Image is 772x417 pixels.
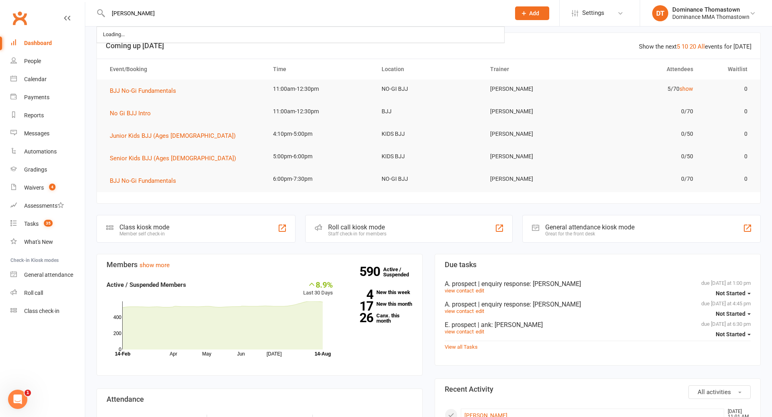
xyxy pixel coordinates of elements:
[24,58,41,64] div: People
[24,112,44,119] div: Reports
[266,102,374,121] td: 11:00am-12:30pm
[266,59,374,80] th: Time
[49,184,55,190] span: 4
[110,176,182,186] button: BJJ No-Gi Fundamentals
[445,300,751,308] div: A. prospect | enquiry response
[119,231,169,237] div: Member self check-in
[303,280,333,297] div: Last 30 Days
[445,344,478,350] a: View all Tasks
[374,59,483,80] th: Location
[24,221,39,227] div: Tasks
[10,52,85,70] a: People
[345,300,373,312] strong: 17
[10,179,85,197] a: Waivers 4
[266,80,374,98] td: 11:00am-12:30pm
[266,147,374,166] td: 5:00pm-6:00pm
[652,5,668,21] div: DT
[445,308,474,314] a: view contact
[374,125,483,143] td: KIDS BJJ
[483,80,591,98] td: [PERSON_NAME]
[639,42,751,51] div: Show the next events for [DATE]
[266,125,374,143] td: 4:10pm-5:00pm
[328,223,386,231] div: Roll call kiosk mode
[698,388,731,396] span: All activities
[491,321,543,329] span: : [PERSON_NAME]
[483,125,591,143] td: [PERSON_NAME]
[672,13,749,20] div: Dominance MMA Thomastown
[483,170,591,188] td: [PERSON_NAME]
[445,280,751,288] div: A. prospect | enquiry response
[24,94,49,100] div: Payments
[698,43,705,50] a: All
[345,313,413,323] a: 26Canx. this month
[10,302,85,320] a: Class kiosk mode
[110,86,182,96] button: BJJ No-Gi Fundamentals
[483,59,591,80] th: Trainer
[345,301,413,307] a: 17New this month
[700,59,755,80] th: Waitlist
[10,266,85,284] a: General attendance kiosk mode
[677,43,680,50] a: 5
[110,131,241,141] button: Junior Kids BJJ (Ages [DEMOGRAPHIC_DATA])
[591,102,700,121] td: 0/70
[680,86,693,92] a: show
[445,261,751,269] h3: Due tasks
[110,108,156,118] button: No Gi BJJ Intro
[591,80,700,98] td: 5/70
[591,147,700,166] td: 0/50
[24,290,43,296] div: Roll call
[545,223,634,231] div: General attendance kiosk mode
[700,147,755,166] td: 0
[515,6,549,20] button: Add
[24,166,47,173] div: Gradings
[476,288,484,294] a: edit
[483,102,591,121] td: [PERSON_NAME]
[10,88,85,106] a: Payments
[24,184,44,191] div: Waivers
[700,125,755,143] td: 0
[716,286,751,300] button: Not Started
[110,153,242,163] button: Senior Kids BJJ (Ages [DEMOGRAPHIC_DATA])
[672,6,749,13] div: Dominance Thomastown
[445,288,474,294] a: view contact
[119,223,169,231] div: Class kiosk mode
[716,311,745,317] span: Not Started
[25,390,31,396] span: 1
[345,290,413,295] a: 4New this week
[383,261,419,283] a: 590Active / Suspended
[110,87,176,94] span: BJJ No-Gi Fundamentals
[328,231,386,237] div: Staff check-in for members
[591,59,700,80] th: Attendees
[591,170,700,188] td: 0/70
[10,215,85,233] a: Tasks 35
[10,233,85,251] a: What's New
[445,321,751,329] div: E. prospect | ank
[374,170,483,188] td: NO-GI BJJ
[483,147,591,166] td: [PERSON_NAME]
[700,80,755,98] td: 0
[345,312,373,324] strong: 26
[107,395,413,403] h3: Attendance
[303,280,333,289] div: 8.9%
[24,148,57,155] div: Automations
[24,202,64,209] div: Assessments
[24,130,49,137] div: Messages
[106,8,505,19] input: Search...
[345,288,373,300] strong: 4
[24,239,53,245] div: What's New
[101,29,127,41] div: Loading...
[476,329,484,335] a: edit
[716,307,751,321] button: Not Started
[24,308,60,314] div: Class check-in
[10,161,85,179] a: Gradings
[359,266,383,278] strong: 590
[716,327,751,341] button: Not Started
[107,281,186,288] strong: Active / Suspended Members
[445,385,751,393] h3: Recent Activity
[266,170,374,188] td: 6:00pm-7:30pm
[140,262,170,269] a: show more
[374,80,483,98] td: NO-GI BJJ
[700,102,755,121] td: 0
[690,43,696,50] a: 20
[44,220,53,227] span: 35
